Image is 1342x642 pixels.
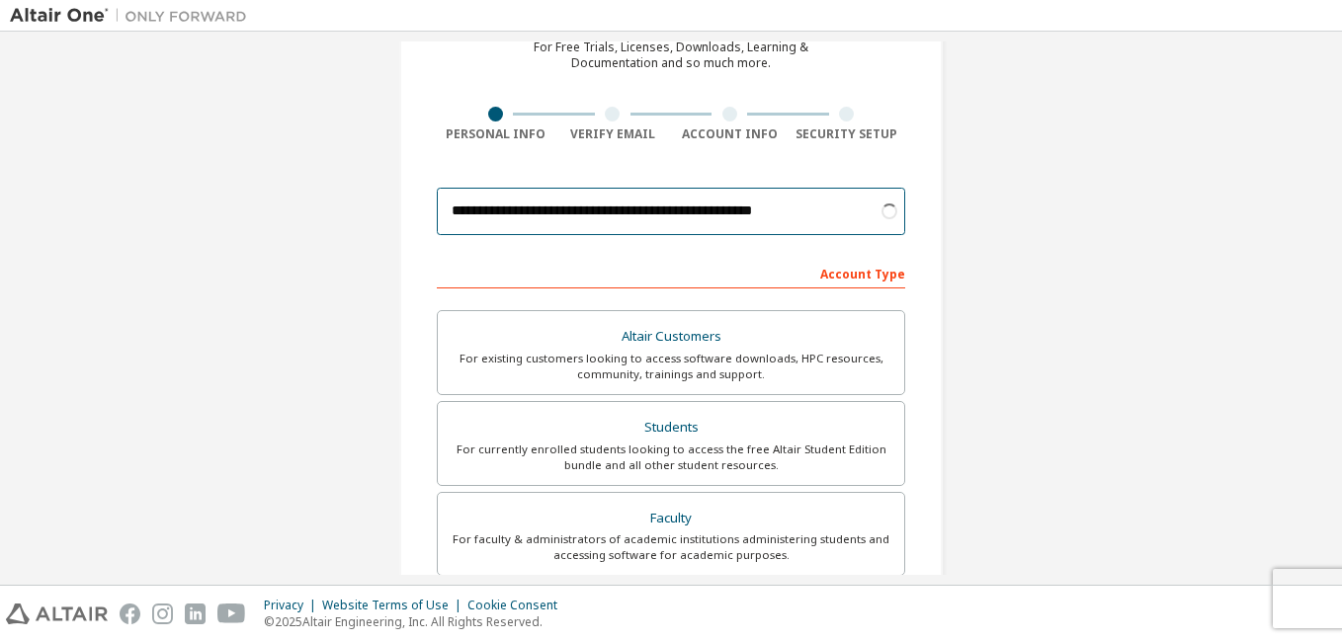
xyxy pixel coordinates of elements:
[450,414,892,441] div: Students
[450,505,892,532] div: Faculty
[322,598,467,613] div: Website Terms of Use
[671,126,789,142] div: Account Info
[264,598,322,613] div: Privacy
[120,603,140,624] img: facebook.svg
[450,351,892,382] div: For existing customers looking to access software downloads, HPC resources, community, trainings ...
[217,603,246,624] img: youtube.svg
[185,603,206,624] img: linkedin.svg
[789,126,906,142] div: Security Setup
[450,531,892,563] div: For faculty & administrators of academic institutions administering students and accessing softwa...
[264,613,569,630] p: © 2025 Altair Engineering, Inc. All Rights Reserved.
[437,257,905,288] div: Account Type
[152,603,173,624] img: instagram.svg
[467,598,569,613] div: Cookie Consent
[450,441,892,473] div: For currently enrolled students looking to access the free Altair Student Edition bundle and all ...
[10,6,257,26] img: Altair One
[437,126,554,142] div: Personal Info
[534,40,808,71] div: For Free Trials, Licenses, Downloads, Learning & Documentation and so much more.
[554,126,672,142] div: Verify Email
[6,603,108,624] img: altair_logo.svg
[450,323,892,351] div: Altair Customers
